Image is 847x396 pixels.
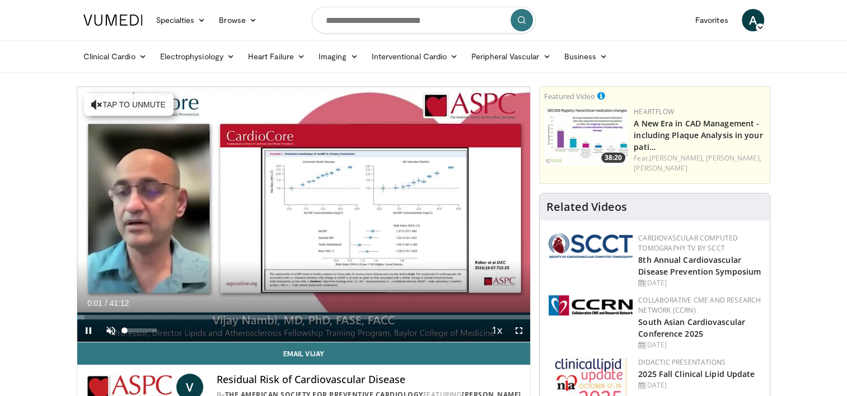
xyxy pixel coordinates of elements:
[153,45,241,68] a: Electrophysiology
[365,45,465,68] a: Interventional Cardio
[312,7,536,34] input: Search topics, interventions
[508,319,530,342] button: Fullscreen
[544,107,628,166] img: 738d0e2d-290f-4d89-8861-908fb8b721dc.150x105_q85_crop-smart_upscale.jpg
[557,45,614,68] a: Business
[544,91,595,101] small: Featured Video
[241,45,312,68] a: Heart Failure
[706,153,761,163] a: [PERSON_NAME],
[638,340,761,350] div: [DATE]
[77,342,531,365] a: Email Vijay
[100,319,122,342] button: Unmute
[634,163,687,173] a: [PERSON_NAME]
[601,153,625,163] span: 38:20
[465,45,557,68] a: Peripheral Vascular
[634,107,674,116] a: Heartflow
[638,295,761,315] a: Collaborative CME and Research Network (CCRN)
[638,380,761,390] div: [DATE]
[634,118,762,152] a: A New Era in CAD Management - including Plaque Analysis in your pati…
[638,254,761,277] a: 8th Annual Cardiovascular Disease Prevention Symposium
[549,233,633,258] img: 51a70120-4f25-49cc-93a4-67582377e75f.png.150x105_q85_autocrop_double_scale_upscale_version-0.2.png
[742,9,764,31] a: A
[638,357,761,367] div: Didactic Presentations
[689,9,735,31] a: Favorites
[77,319,100,342] button: Pause
[549,295,633,315] img: a04ee3ba-8487-4636-b0fb-5e8d268f3737.png.150x105_q85_autocrop_double_scale_upscale_version-0.2.png
[638,233,738,253] a: Cardiovascular Computed Tomography TV by SCCT
[649,153,704,163] a: [PERSON_NAME],
[77,45,153,68] a: Clinical Cardio
[105,299,107,308] span: /
[109,299,129,308] span: 41:12
[544,107,628,166] a: 38:20
[638,317,745,339] a: South Asian Cardiovascular Conference 2025
[217,374,521,386] h4: Residual Risk of Cardiovascular Disease
[77,87,531,342] video-js: Video Player
[485,319,508,342] button: Playback Rate
[83,15,143,26] img: VuMedi Logo
[546,200,627,214] h4: Related Videos
[638,278,761,288] div: [DATE]
[149,9,213,31] a: Specialties
[638,369,755,379] a: 2025 Fall Clinical Lipid Update
[125,328,157,332] div: Volume Level
[212,9,264,31] a: Browse
[84,93,174,116] button: Tap to unmute
[87,299,102,308] span: 0:01
[77,315,531,319] div: Progress Bar
[634,153,765,173] div: Feat.
[312,45,365,68] a: Imaging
